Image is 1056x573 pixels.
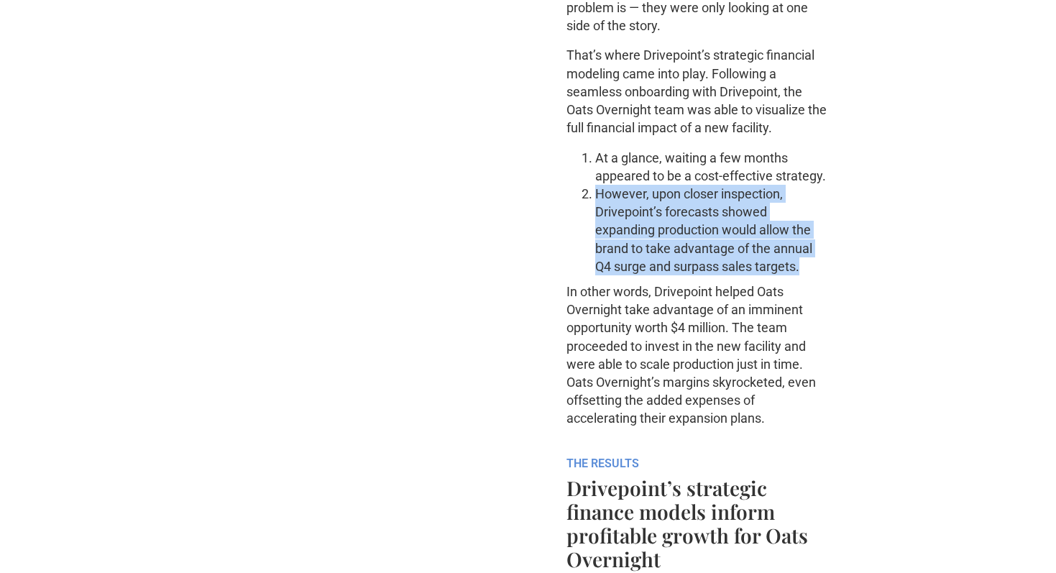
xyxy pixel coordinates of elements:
[566,476,827,571] h4: Drivepoint’s strategic finance models inform profitable growth for Oats Overnight
[566,457,827,470] h6: THE RESULTS
[566,46,827,137] p: That’s where Drivepoint’s strategic financial modeling came into play. Following a seamless onboa...
[595,149,827,185] li: At a glance, waiting a few months appeared to be a cost-effective strategy.
[566,283,827,428] p: In other words, Drivepoint helped Oats Overnight take advantage of an imminent opportunity worth ...
[595,185,827,275] li: However, upon closer inspection, Drivepoint’s forecasts showed expanding production would allow t...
